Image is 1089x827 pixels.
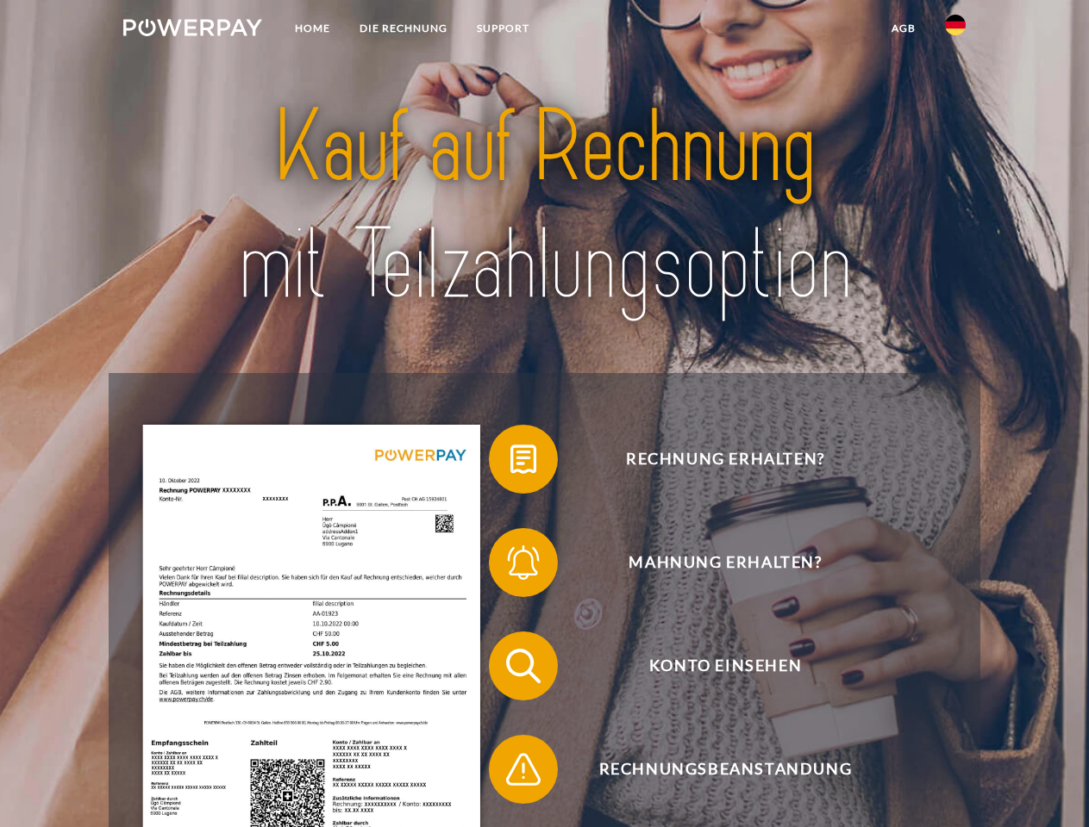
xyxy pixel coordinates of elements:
img: qb_bell.svg [502,541,545,584]
a: agb [877,13,930,44]
a: SUPPORT [462,13,544,44]
img: qb_search.svg [502,644,545,687]
a: DIE RECHNUNG [345,13,462,44]
img: qb_bill.svg [502,438,545,481]
span: Rechnungsbeanstandung [514,735,936,804]
a: Home [280,13,345,44]
button: Mahnung erhalten? [489,528,937,597]
button: Rechnung erhalten? [489,425,937,494]
button: Rechnungsbeanstandung [489,735,937,804]
img: title-powerpay_de.svg [165,83,924,330]
button: Konto einsehen [489,631,937,700]
img: qb_warning.svg [502,748,545,791]
img: de [945,15,966,35]
span: Konto einsehen [514,631,936,700]
span: Rechnung erhalten? [514,425,936,494]
span: Mahnung erhalten? [514,528,936,597]
img: logo-powerpay-white.svg [123,19,262,36]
